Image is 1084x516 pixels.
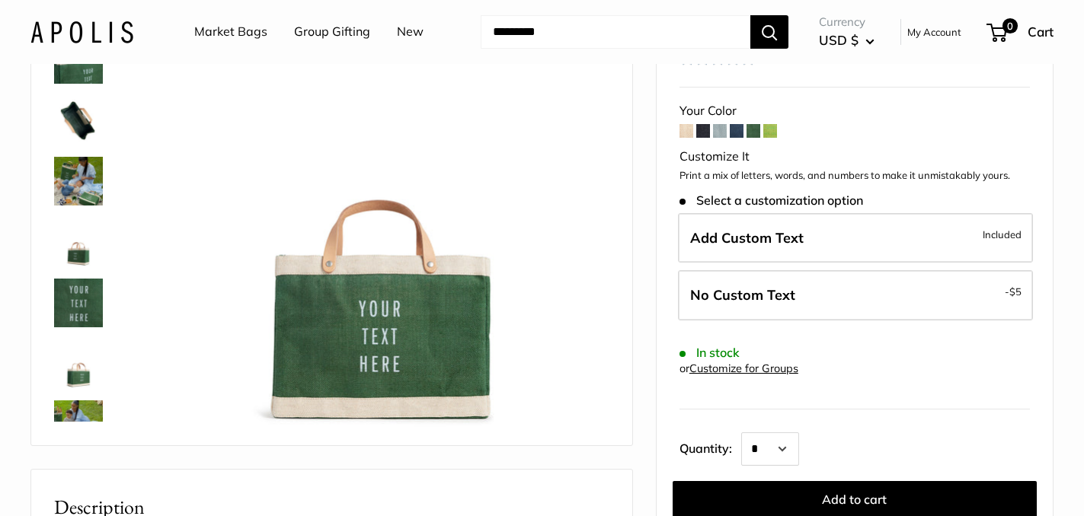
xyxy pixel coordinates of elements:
span: Select a customization option [679,193,863,208]
div: Customize It [679,145,1030,168]
a: Petite Market Bag in Field Green [51,154,106,209]
span: Currency [819,11,875,33]
img: description_Spacious inner area with room for everything. Plus water-resistant lining. [54,96,103,145]
a: New [397,21,424,43]
span: Included [983,225,1022,244]
a: description_Custom printed text with eco-friendly ink. [51,276,106,330]
label: Add Custom Text [678,213,1033,263]
a: My Account [907,23,961,41]
label: Quantity: [679,428,741,466]
img: description_Custom printed text with eco-friendly ink. [54,279,103,327]
a: Petite Market Bag in Field Green [51,215,106,269]
span: $5 [1009,285,1022,298]
a: description_Spacious inner area with room for everything. Plus water-resistant lining. [51,93,106,148]
p: Print a mix of letters, words, and numbers to make it unmistakably yours. [679,168,1030,183]
div: or [679,358,798,379]
a: Customize for Groups [689,362,798,375]
span: In stock [679,346,740,360]
img: Petite Market Bag in Field Green [54,339,103,388]
span: 0 [1002,18,1018,33]
span: Cart [1028,24,1054,40]
input: Search... [481,15,750,49]
span: No Custom Text [690,286,795,304]
a: Petite Market Bag in Field Green [51,336,106,391]
span: Add Custom Text [690,229,804,247]
a: Group Gifting [294,21,370,43]
span: USD $ [819,32,859,48]
a: Petite Market Bag in Field Green [51,397,106,452]
button: USD $ [819,28,875,53]
label: Leave Blank [678,270,1033,320]
img: Petite Market Bag in Field Green [54,218,103,266]
div: Your Color [679,100,1030,123]
img: Petite Market Bag in Field Green [54,157,103,205]
a: 0 Cart [988,20,1054,44]
img: Apolis [30,21,133,43]
a: Market Bags [194,21,267,43]
img: Petite Market Bag in Field Green [54,400,103,449]
span: - [1005,282,1022,301]
button: Search [750,15,788,49]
